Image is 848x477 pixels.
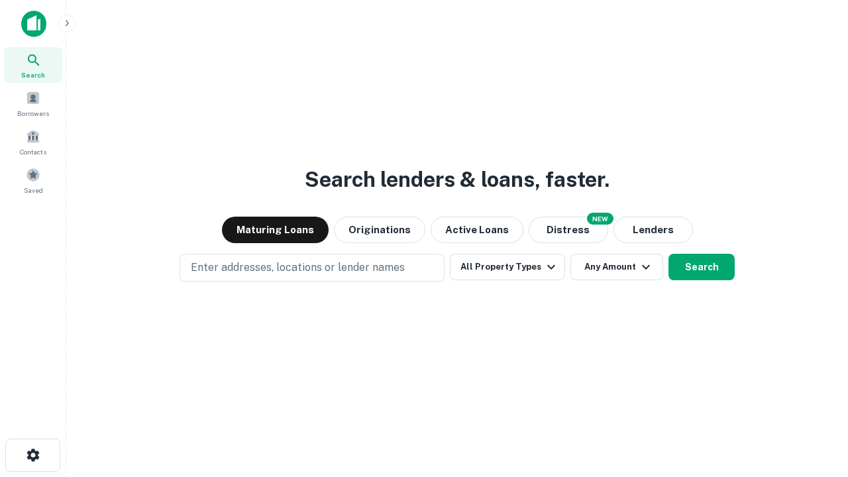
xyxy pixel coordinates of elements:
[782,329,848,392] iframe: Chat Widget
[450,254,565,280] button: All Property Types
[24,185,43,195] span: Saved
[668,254,735,280] button: Search
[4,85,62,121] a: Borrowers
[613,217,693,243] button: Lenders
[570,254,663,280] button: Any Amount
[431,217,523,243] button: Active Loans
[4,47,62,83] a: Search
[4,124,62,160] a: Contacts
[21,70,45,80] span: Search
[4,162,62,198] a: Saved
[191,260,405,276] p: Enter addresses, locations or lender names
[334,217,425,243] button: Originations
[20,146,46,157] span: Contacts
[17,108,49,119] span: Borrowers
[21,11,46,37] img: capitalize-icon.png
[529,217,608,243] button: Search distressed loans with lien and other non-mortgage details.
[305,164,609,195] h3: Search lenders & loans, faster.
[180,254,445,282] button: Enter addresses, locations or lender names
[587,213,613,225] div: NEW
[222,217,329,243] button: Maturing Loans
